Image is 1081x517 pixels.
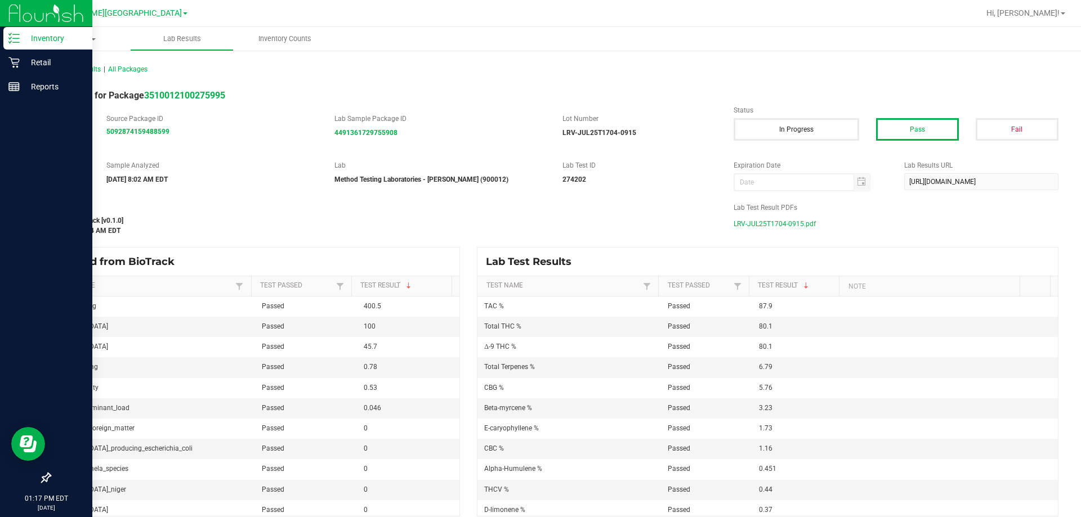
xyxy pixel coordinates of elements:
p: [DATE] [5,503,87,512]
span: 0.451 [759,465,776,473]
span: 0 [364,506,368,514]
span: 1.16 [759,444,772,452]
button: Pass [876,118,959,141]
span: 45.7 [364,343,377,350]
span: 0.44 [759,485,772,493]
span: 5.76 [759,384,772,392]
span: 100 [364,322,376,330]
a: Test PassedSortable [260,281,333,290]
strong: [DATE] 8:02 AM EDT [106,176,168,183]
span: CBG % [484,384,504,392]
span: 1.73 [759,424,772,432]
span: 3.23 [759,404,772,412]
strong: 4491361729755908 [334,129,397,137]
span: Hi, [PERSON_NAME]! [986,8,1060,17]
p: Retail [20,56,87,69]
span: [PERSON_NAME][GEOGRAPHIC_DATA] [43,8,182,18]
label: Lab Results URL [904,160,1058,170]
strong: LRV-JUL25T1704-0915 [562,129,636,137]
span: total_contaminant_load [57,404,129,412]
span: Passed [262,302,284,310]
a: 3510012100275995 [144,90,225,101]
span: Sortable [802,281,811,290]
span: Passed [262,343,284,350]
span: 0.53 [364,384,377,392]
span: Alpha-Humulene % [484,465,542,473]
th: Note [839,276,1020,296]
span: 6.79 [759,363,772,371]
span: | [104,65,105,73]
a: 5092874159488599 [106,128,169,136]
span: 0.046 [364,404,381,412]
span: Passed [668,506,690,514]
p: Inventory [20,32,87,45]
span: Passed [262,363,284,371]
span: Passed [262,384,284,392]
button: Fail [976,118,1058,141]
label: Lab Sample Package ID [334,114,546,124]
label: Last Modified [50,203,717,213]
span: Lab Test Results [486,255,580,268]
span: Beta-myrcene % [484,404,532,412]
span: [MEDICAL_DATA]_producing_escherichia_coli [57,444,193,452]
a: Test ResultSortable [360,281,448,290]
span: 87.9 [759,302,772,310]
span: Passed [668,343,690,350]
a: Inventory Counts [234,27,337,51]
label: Lot Number [562,114,717,124]
span: filth_feces_foreign_matter [57,424,135,432]
strong: Method Testing Laboratories - [PERSON_NAME] (900012) [334,176,508,183]
span: LRV-JUL25T1704-0915.pdf [734,215,816,232]
strong: 274202 [562,176,586,183]
a: Filter [640,279,654,293]
span: 80.1 [759,343,772,350]
p: 01:17 PM EDT [5,493,87,503]
span: Synced from BioTrack [59,255,183,268]
a: Filter [731,279,744,293]
span: Passed [262,404,284,412]
span: Passed [262,465,284,473]
span: 0.37 [759,506,772,514]
span: Passed [668,322,690,330]
inline-svg: Inventory [8,33,20,44]
a: Test ResultSortable [758,281,835,290]
a: Lab Results [130,27,233,51]
span: Inventory Counts [243,34,327,44]
span: E-caryophyllene % [484,424,539,432]
span: Passed [668,485,690,493]
label: Expiration Date [734,160,888,170]
span: Passed [262,322,284,330]
span: Sortable [404,281,413,290]
span: Passed [262,485,284,493]
span: 0 [364,424,368,432]
label: Status [734,105,1058,115]
span: D-limonene % [484,506,525,514]
span: Passed [668,404,690,412]
a: Filter [333,279,347,293]
span: Total THC % [484,322,521,330]
label: Lab Test ID [562,160,717,170]
span: Passed [668,424,690,432]
span: Passed [262,506,284,514]
label: Sample Analyzed [106,160,318,170]
span: Passed [668,363,690,371]
span: Passed [668,302,690,310]
p: Reports [20,80,87,93]
span: 0 [364,465,368,473]
span: Δ-9 THC % [484,343,516,350]
a: Test PassedSortable [668,281,731,290]
span: THCV % [484,485,509,493]
button: In Progress [734,118,859,141]
span: 80.1 [759,322,772,330]
span: 0 [364,444,368,452]
a: Test NameSortable [59,281,233,290]
inline-svg: Retail [8,57,20,68]
label: Lab Test Result PDFs [734,203,1058,213]
span: Passed [668,465,690,473]
a: Test NameSortable [486,281,640,290]
span: Total Terpenes % [484,363,535,371]
span: All Packages [108,65,148,73]
span: Lab Result for Package [50,90,225,101]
